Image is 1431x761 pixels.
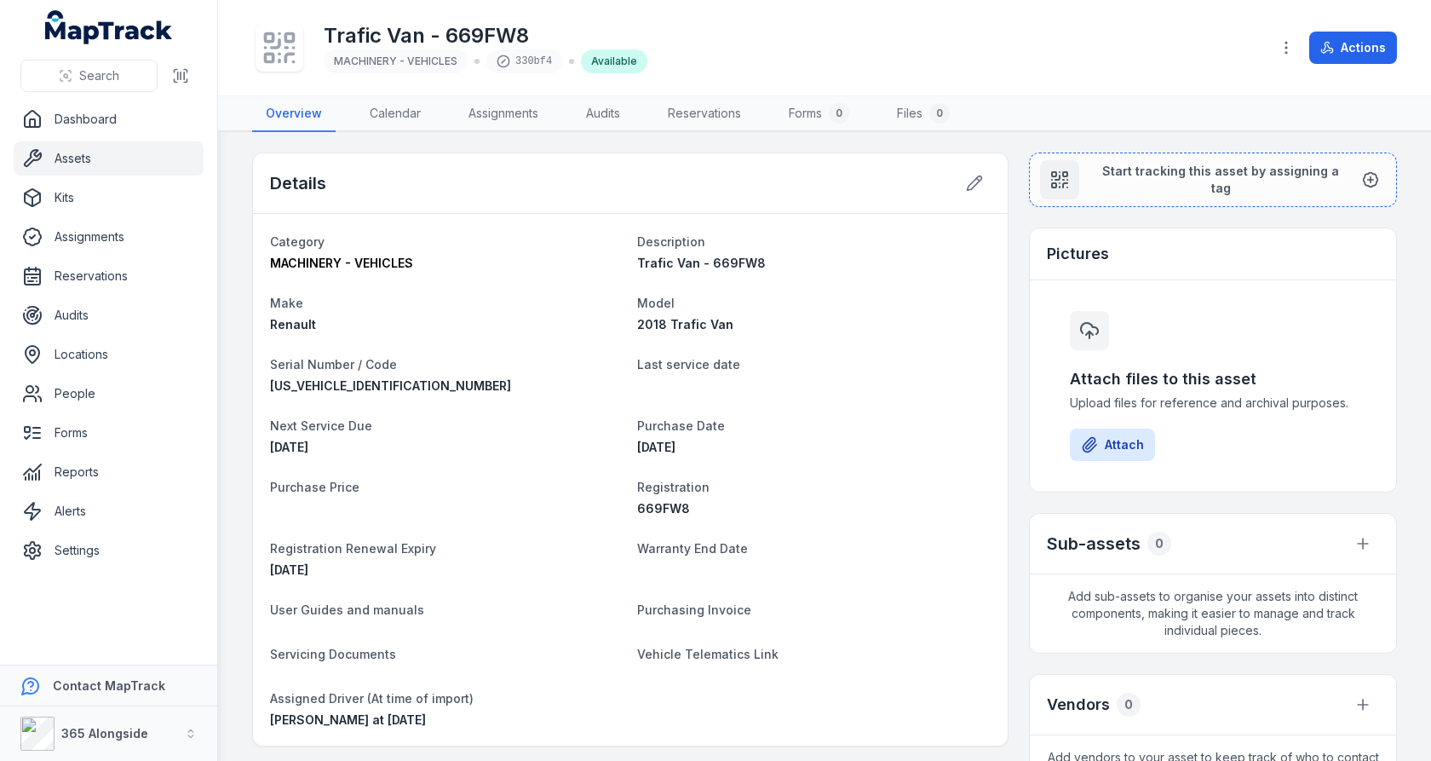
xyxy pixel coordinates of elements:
span: Serial Number / Code [270,357,397,372]
h3: Vendors [1047,693,1110,717]
span: Add sub-assets to organise your assets into distinct components, making it easier to manage and t... [1030,574,1396,653]
span: [DATE] [637,440,675,454]
a: Settings [14,533,204,568]
button: Search [20,60,158,92]
a: Assignments [14,220,204,254]
strong: Contact MapTrack [53,678,165,693]
span: 669FW8 [637,501,690,516]
h2: Details [270,171,326,195]
a: Kits [14,181,204,215]
a: MapTrack [45,10,173,44]
a: Alerts [14,494,204,528]
button: Attach [1070,429,1155,461]
span: Purchase Date [637,418,725,433]
span: [US_VEHICLE_IDENTIFICATION_NUMBER] [270,378,511,393]
span: Vehicle Telematics Link [637,647,779,661]
span: Assigned Driver (At time of import) [270,691,474,706]
a: Forms0 [775,96,863,132]
span: Registration Renewal Expiry [270,541,436,556]
time: 10/08/2019, 10:00:00 am [637,440,675,454]
span: User Guides and manuals [270,602,424,617]
span: Description [637,234,705,249]
span: MACHINERY - VEHICLES [270,256,413,270]
span: Upload files for reference and archival purposes. [1070,395,1356,412]
a: Audits [572,96,634,132]
span: Registration [637,480,710,494]
h3: Attach files to this asset [1070,367,1356,391]
a: Assets [14,141,204,176]
span: Make [270,296,303,310]
span: Next Service Due [270,418,372,433]
span: Search [79,67,119,84]
div: 0 [929,103,950,124]
a: Files0 [883,96,963,132]
h2: Sub-assets [1047,532,1141,556]
span: Purchase Price [270,480,359,494]
span: Start tracking this asset by assigning a tag [1093,163,1348,197]
a: Forms [14,416,204,450]
div: 0 [829,103,849,124]
time: 30/01/2026, 11:00:00 am [270,440,308,454]
a: Reservations [654,96,755,132]
span: Model [637,296,675,310]
span: 2018 Trafic Van [637,317,733,331]
span: Category [270,234,325,249]
span: Warranty End Date [637,541,748,556]
button: Actions [1309,32,1397,64]
strong: 365 Alongside [61,726,148,741]
a: Overview [252,96,336,132]
span: Servicing Documents [270,647,396,661]
span: Last service date [637,357,740,372]
div: Available [581,49,647,73]
a: Dashboard [14,102,204,136]
a: Calendar [356,96,434,132]
span: [DATE] [270,440,308,454]
span: [DATE] [270,562,308,577]
time: 28/09/2025, 10:00:00 am [270,562,308,577]
div: 0 [1147,532,1171,556]
a: Assignments [455,96,552,132]
a: Audits [14,298,204,332]
a: People [14,377,204,411]
div: 0 [1117,693,1141,717]
div: 330bf4 [486,49,562,73]
h3: Pictures [1047,242,1109,266]
span: Trafic Van - 669FW8 [637,256,766,270]
a: Reports [14,455,204,489]
span: Renault [270,317,316,331]
a: Reservations [14,259,204,293]
h1: Trafic Van - 669FW8 [324,22,647,49]
button: Start tracking this asset by assigning a tag [1029,153,1397,207]
span: Purchasing Invoice [637,602,751,617]
span: MACHINERY - VEHICLES [334,55,457,67]
a: Locations [14,337,204,372]
span: [PERSON_NAME] at [DATE] [270,712,426,727]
